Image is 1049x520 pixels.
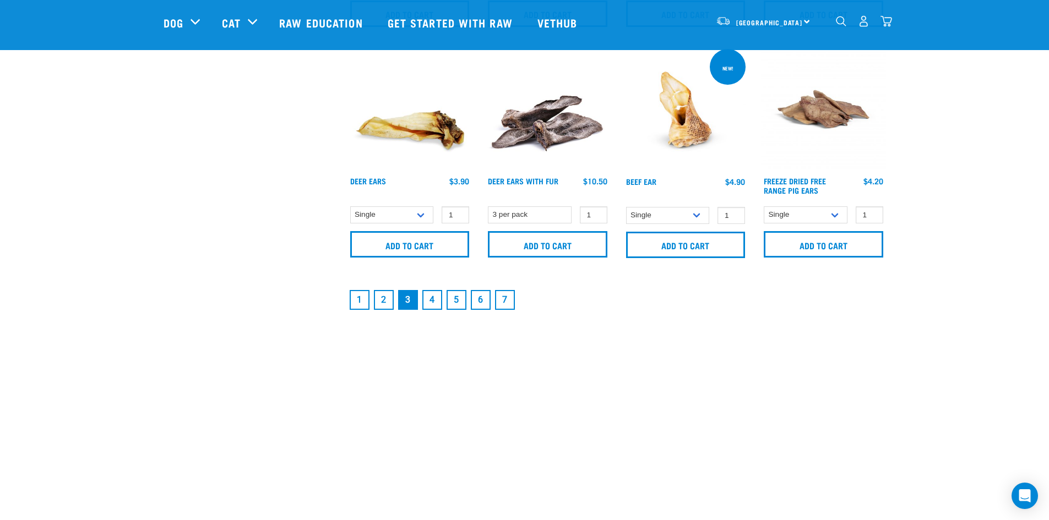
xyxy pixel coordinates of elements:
[449,177,469,185] div: $3.90
[442,206,469,223] input: 1
[623,47,748,172] img: Beef ear
[764,179,826,191] a: Freeze Dried Free Range Pig Ears
[863,177,883,185] div: $4.20
[268,1,376,45] a: Raw Education
[736,20,803,24] span: [GEOGRAPHIC_DATA]
[350,290,369,310] a: Goto page 1
[761,47,886,172] img: Pigs Ears
[495,290,515,310] a: Goto page 7
[471,290,491,310] a: Goto page 6
[222,14,241,31] a: Cat
[347,47,472,172] img: A Deer Ear Treat For Pets
[422,290,442,310] a: Goto page 4
[626,179,656,183] a: Beef Ear
[856,206,883,223] input: 1
[374,290,394,310] a: Goto page 2
[164,14,183,31] a: Dog
[485,47,610,172] img: Pile Of Furry Deer Ears For Pets
[858,15,869,27] img: user.png
[626,232,746,258] input: Add to cart
[1012,483,1038,509] div: Open Intercom Messenger
[718,207,745,224] input: 1
[488,179,558,183] a: Deer Ears with Fur
[725,177,745,186] div: $4.90
[350,179,386,183] a: Deer Ears
[447,290,466,310] a: Goto page 5
[398,290,418,310] a: Page 3
[583,177,607,185] div: $10.50
[716,16,731,26] img: van-moving.png
[526,1,591,45] a: Vethub
[880,15,892,27] img: home-icon@2x.png
[488,231,607,258] input: Add to cart
[718,60,738,76] div: new!
[764,231,883,258] input: Add to cart
[836,16,846,26] img: home-icon-1@2x.png
[580,206,607,223] input: 1
[350,231,470,258] input: Add to cart
[377,1,526,45] a: Get started with Raw
[347,288,886,312] nav: pagination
